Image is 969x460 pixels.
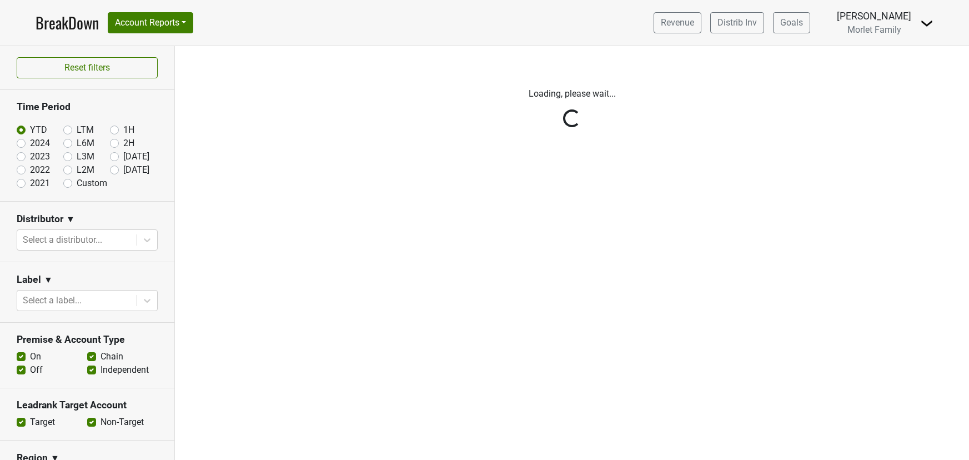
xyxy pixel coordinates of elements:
a: BreakDown [36,11,99,34]
a: Distrib Inv [710,12,764,33]
span: Morlet Family [847,24,901,35]
div: [PERSON_NAME] [837,9,911,23]
img: Dropdown Menu [920,17,933,30]
a: Goals [773,12,810,33]
p: Loading, please wait... [264,87,880,101]
button: Account Reports [108,12,193,33]
a: Revenue [654,12,701,33]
